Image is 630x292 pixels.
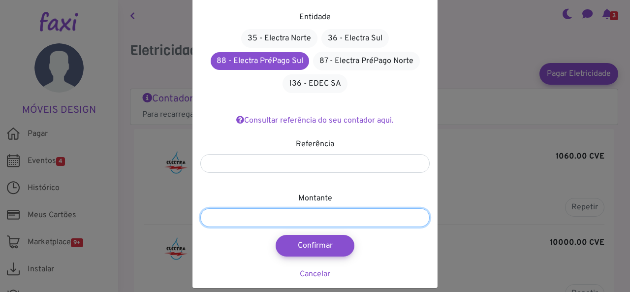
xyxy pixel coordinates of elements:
label: Referência [296,138,334,150]
label: Entidade [299,11,331,23]
a: Cancelar [300,269,330,279]
a: 35 - Electra Norte [241,29,317,48]
label: Montante [298,193,332,204]
a: 36 - Electra Sul [321,29,389,48]
a: Consultar referência do seu contador aqui. [236,116,394,126]
a: 88 - Electra PréPago Sul [211,52,309,70]
a: 136 - EDEC SA [283,74,347,93]
button: Confirmar [276,235,354,257]
a: 87 - Electra PréPago Norte [313,52,420,70]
